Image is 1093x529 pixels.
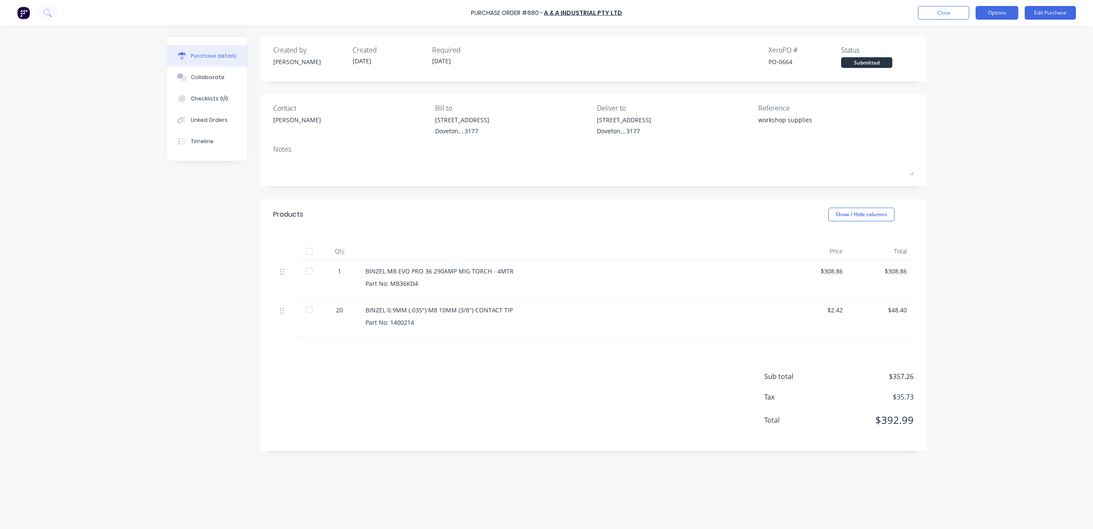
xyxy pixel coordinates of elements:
span: $35.73 [828,392,914,402]
div: $308.86 [792,267,843,276]
div: Deliver to [597,103,752,113]
span: Total [764,415,828,425]
span: Tax [764,392,828,402]
div: Reference [758,103,914,113]
div: $308.86 [856,267,907,276]
div: Qty [320,243,359,260]
div: $2.42 [792,306,843,314]
div: Doveton, , 3177 [435,126,489,135]
div: 20 [327,306,352,314]
div: BINZEL MB EVO PRO 36 290AMP MIG TORCH - 4MTR [365,267,779,276]
div: Notes [273,144,914,154]
div: Bill to [435,103,590,113]
div: PO-0664 [769,57,841,66]
div: Checklists 0/0 [191,95,228,103]
span: $357.26 [828,371,914,382]
div: [PERSON_NAME] [273,115,321,124]
span: $392.99 [828,412,914,428]
div: Created by [273,45,346,55]
div: 1 [327,267,352,276]
a: A & A Industrial Pty Ltd [544,9,622,17]
button: Purchase details [167,45,247,67]
button: Collaborate [167,67,247,88]
div: Contact [273,103,429,113]
div: [PERSON_NAME] [273,57,346,66]
button: Timeline [167,131,247,152]
img: Factory [17,6,30,19]
div: Part No: 1400214 [365,318,779,327]
div: Doveton, , 3177 [597,126,651,135]
div: [STREET_ADDRESS] [435,115,489,124]
div: Total [850,243,914,260]
div: Required [432,45,505,55]
button: Checklists 0/0 [167,88,247,109]
button: Options [976,6,1018,20]
button: Close [918,6,969,20]
div: Created [353,45,425,55]
div: Xero PO # [769,45,841,55]
div: Purchase details [191,52,237,60]
button: Show / Hide columns [828,208,894,221]
textarea: workshop supplies [758,115,865,135]
div: Linked Orders [191,116,228,124]
div: Submitted [841,57,892,68]
div: Part No: MB36KD4 [365,279,779,288]
div: Price [786,243,850,260]
span: Sub total [764,371,828,382]
div: $48.40 [856,306,907,314]
div: Timeline [191,138,213,145]
div: Collaborate [191,73,225,81]
div: Purchase Order #680 - [471,9,543,18]
div: [STREET_ADDRESS] [597,115,651,124]
div: Status [841,45,914,55]
div: BINZEL 0.9MM (.035") M8 10MM (3/8") CONTACT TIP [365,306,779,314]
div: Products [273,209,303,220]
button: Edit Purchase [1025,6,1076,20]
button: Linked Orders [167,109,247,131]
